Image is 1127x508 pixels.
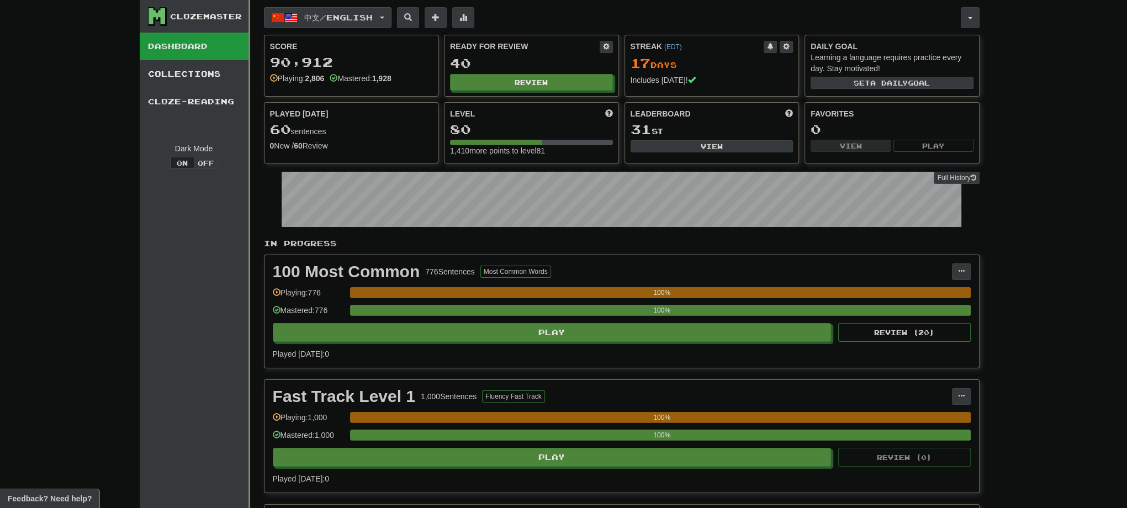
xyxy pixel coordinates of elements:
strong: 0 [270,141,274,150]
div: New / Review [270,140,433,151]
div: 100% [353,287,971,298]
span: Played [DATE]: 0 [273,474,329,483]
span: Played [DATE] [270,108,329,119]
span: Played [DATE]: 0 [273,350,329,358]
a: Full History [934,172,979,184]
strong: 60 [294,141,303,150]
div: Mastered: [330,73,391,84]
div: 100 Most Common [273,263,420,280]
button: 中文/English [264,7,391,28]
a: Cloze-Reading [140,88,248,115]
div: sentences [270,123,433,137]
div: 90,912 [270,55,433,69]
button: Search sentences [397,7,419,28]
div: 40 [450,56,613,70]
div: Learning a language requires practice every day. Stay motivated! [811,52,973,74]
div: 100% [353,305,971,316]
button: View [811,140,891,152]
button: Review (0) [838,448,971,467]
div: 1,410 more points to level 81 [450,145,613,156]
a: Collections [140,60,248,88]
span: Score more points to level up [605,108,613,119]
div: 776 Sentences [425,266,475,277]
div: 0 [811,123,973,136]
button: Play [273,323,832,342]
div: Clozemaster [170,11,242,22]
button: Review [450,74,613,91]
div: Mastered: 776 [273,305,345,323]
div: st [631,123,793,137]
span: Open feedback widget [8,493,92,504]
span: 中文 / English [304,13,373,22]
div: Ready for Review [450,41,600,52]
button: Add sentence to collection [425,7,447,28]
span: Level [450,108,475,119]
p: In Progress [264,238,980,249]
button: On [170,157,194,169]
button: View [631,140,793,152]
span: a daily [870,79,908,87]
div: 1,000 Sentences [421,391,477,402]
button: More stats [452,7,474,28]
div: Streak [631,41,764,52]
button: Play [273,448,832,467]
a: Dashboard [140,33,248,60]
div: Playing: 1,000 [273,412,345,430]
div: 80 [450,123,613,136]
button: Most Common Words [480,266,551,278]
div: 100% [353,412,971,423]
div: Mastered: 1,000 [273,430,345,448]
span: 60 [270,121,291,137]
a: (EDT) [664,43,682,51]
span: Leaderboard [631,108,691,119]
div: 100% [353,430,971,441]
div: Dark Mode [148,143,240,154]
span: 17 [631,55,650,71]
button: Review (20) [838,323,971,342]
div: Score [270,41,433,52]
div: Playing: 776 [273,287,345,305]
div: Includes [DATE]! [631,75,793,86]
button: Seta dailygoal [811,77,973,89]
div: Fast Track Level 1 [273,388,416,405]
div: Daily Goal [811,41,973,52]
div: Favorites [811,108,973,119]
span: This week in points, UTC [785,108,793,119]
span: 31 [631,121,652,137]
strong: 1,928 [372,74,391,83]
div: Day s [631,56,793,71]
strong: 2,806 [305,74,324,83]
div: Playing: [270,73,325,84]
button: Off [194,157,218,169]
button: Play [893,140,973,152]
button: Fluency Fast Track [482,390,544,403]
